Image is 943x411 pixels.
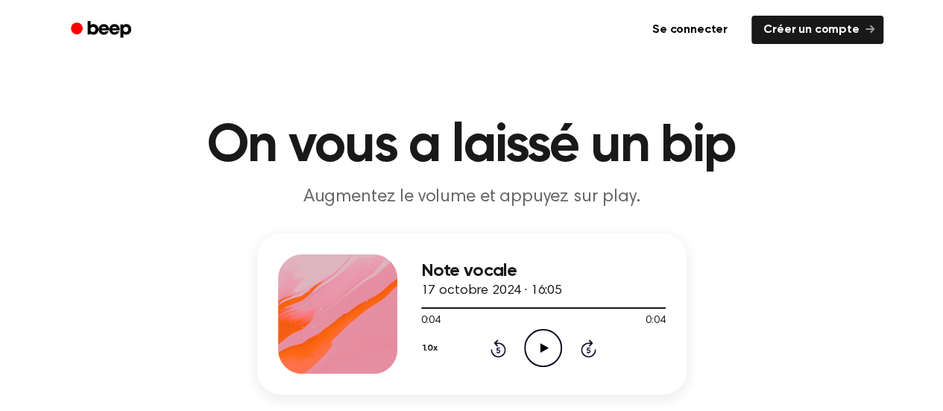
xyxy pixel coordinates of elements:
font: 0:04 [421,316,441,326]
a: Se connecter [637,13,742,47]
font: 17 octobre 2024 · 16:05 [421,284,562,298]
font: 1.0x [423,344,438,353]
a: Bip [60,16,145,45]
font: Note vocale [421,262,517,280]
font: Se connecter [652,24,728,36]
font: On vous a laissé un bip [207,119,735,173]
font: 0:04 [646,316,665,326]
font: Augmentez le volume et appuyez sur play. [303,188,640,206]
font: Créer un compte [763,24,860,36]
a: Créer un compte [751,16,883,44]
button: 1.0x [421,336,444,361]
